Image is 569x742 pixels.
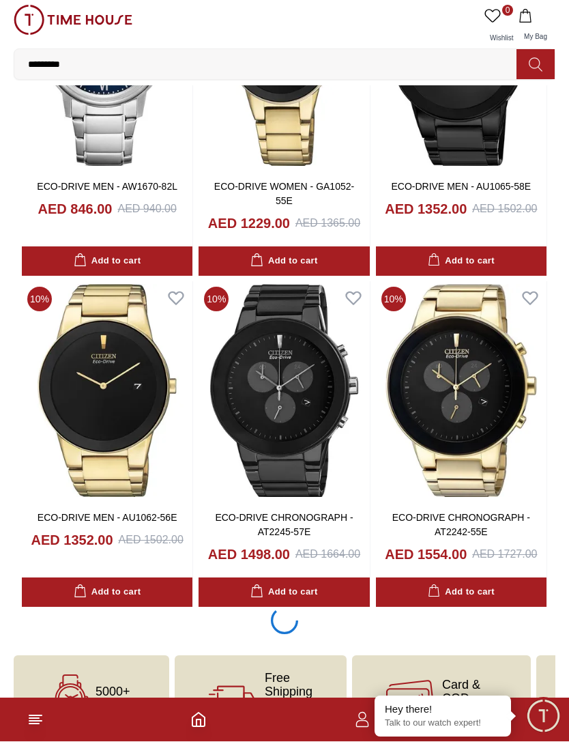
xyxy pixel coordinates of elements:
[502,5,513,16] span: 0
[37,182,177,192] a: ECO-DRIVE MEN - AW1670-82L
[295,547,360,563] div: AED 1664.00
[265,672,312,726] span: Free Shipping & Easy Return
[22,578,192,608] button: Add to cart
[199,282,369,500] img: ECO-DRIVE CHRONOGRAPH - AT2245-57E
[208,545,290,565] h4: AED 1498.00
[22,247,192,276] button: Add to cart
[295,216,360,232] div: AED 1365.00
[519,33,553,41] span: My Bag
[74,254,141,270] div: Add to cart
[74,585,141,601] div: Add to cart
[385,545,467,565] h4: AED 1554.00
[215,513,353,538] a: ECO-DRIVE CHRONOGRAPH - AT2245-57E
[250,585,317,601] div: Add to cart
[472,547,537,563] div: AED 1727.00
[428,254,495,270] div: Add to cart
[119,532,184,549] div: AED 1502.00
[385,703,501,717] div: Hey there!
[376,578,546,608] button: Add to cart
[14,5,132,35] img: ...
[472,201,537,218] div: AED 1502.00
[484,35,519,42] span: Wishlist
[392,182,531,192] a: ECO-DRIVE MEN - AU1065-58E
[482,5,516,49] a: 0Wishlist
[38,513,177,524] a: ECO-DRIVE MEN - AU1062-56E
[204,287,229,312] span: 10 %
[27,287,52,312] span: 10 %
[250,254,317,270] div: Add to cart
[31,531,113,550] h4: AED 1352.00
[38,200,113,219] h4: AED 846.00
[428,585,495,601] div: Add to cart
[214,182,354,207] a: ECO-DRIVE WOMEN - GA1052-55E
[118,201,177,218] div: AED 940.00
[525,698,562,735] div: Chat Widget
[190,712,207,728] a: Home
[199,247,369,276] button: Add to cart
[385,200,467,219] h4: AED 1352.00
[96,685,135,713] span: 5000+ Models
[199,578,369,608] button: Add to cart
[208,214,290,233] h4: AED 1229.00
[392,513,530,538] a: ECO-DRIVE CHRONOGRAPH - AT2242-55E
[442,679,497,719] span: Card & COD Payments
[385,718,501,730] p: Talk to our watch expert!
[376,247,546,276] button: Add to cart
[516,5,555,49] button: My Bag
[381,287,406,312] span: 10 %
[376,282,546,500] img: ECO-DRIVE CHRONOGRAPH - AT2242-55E
[22,282,192,500] img: ECO-DRIVE MEN - AU1062-56E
